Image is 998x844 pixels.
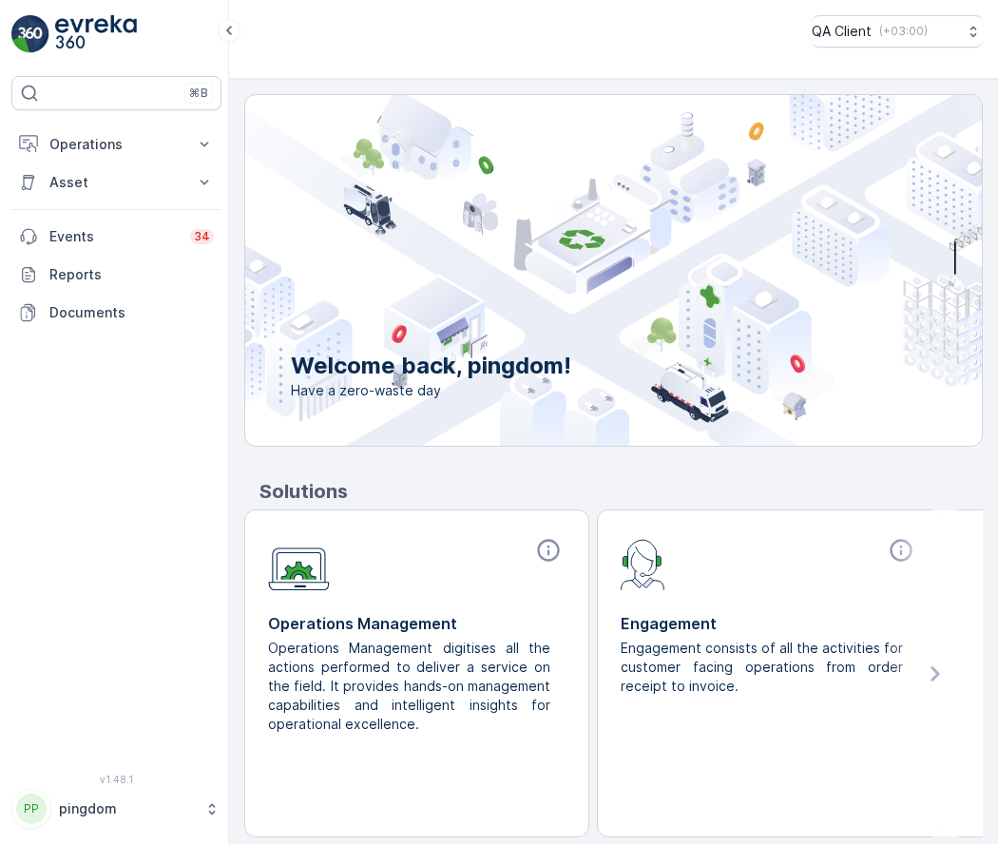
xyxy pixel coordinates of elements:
p: Welcome back, pingdom! [291,351,571,381]
a: Events34 [11,218,221,256]
p: 34 [194,229,210,244]
p: Reports [49,265,214,284]
p: ( +03:00 ) [879,24,928,39]
p: Operations [49,135,183,154]
div: PP [16,794,47,824]
p: Events [49,227,179,246]
button: QA Client(+03:00) [812,15,983,48]
img: city illustration [160,95,982,446]
p: ⌘B [189,86,208,101]
p: QA Client [812,22,872,41]
p: Engagement consists of all the activities for customer facing operations from order receipt to in... [621,639,903,696]
a: Documents [11,294,221,332]
span: Have a zero-waste day [291,381,571,400]
p: Operations Management digitises all the actions performed to deliver a service on the field. It p... [268,639,550,734]
button: PPpingdom [11,789,221,829]
img: module-icon [621,537,665,590]
img: logo [11,15,49,53]
span: v 1.48.1 [11,774,221,785]
img: logo_light-DOdMpM7g.png [55,15,137,53]
p: Engagement [621,612,918,635]
a: Reports [11,256,221,294]
img: module-icon [268,537,330,591]
p: Operations Management [268,612,566,635]
button: Operations [11,125,221,163]
button: Asset [11,163,221,201]
p: Documents [49,303,214,322]
p: pingdom [59,799,195,818]
p: Asset [49,173,183,192]
p: Solutions [259,477,983,506]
